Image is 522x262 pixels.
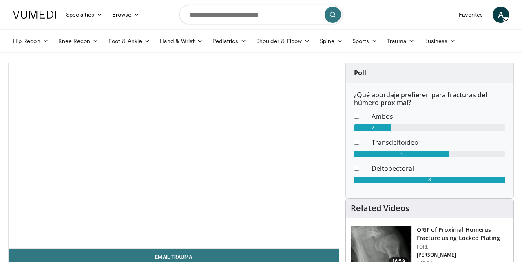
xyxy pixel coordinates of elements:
[454,7,488,23] a: Favorites
[382,33,419,49] a: Trauma
[107,7,145,23] a: Browse
[354,91,505,107] h6: ¿Qué abordaje prefieren para fracturas del húmero proximal?
[53,33,104,49] a: Knee Recon
[419,33,461,49] a: Business
[347,33,383,49] a: Sports
[354,177,505,183] div: 8
[354,124,392,131] div: 2
[417,244,509,250] p: FORE
[365,111,511,121] dd: Ambos
[417,226,509,242] h3: ORIF of Proximal Humerus Fracture using Locked Plating
[155,33,208,49] a: Hand & Wrist
[8,33,53,49] a: Hip Recon
[354,68,366,77] strong: Poll
[417,252,509,258] p: [PERSON_NAME]
[354,151,449,157] div: 5
[493,7,509,23] a: A
[104,33,155,49] a: Foot & Ankle
[9,63,339,249] video-js: Video Player
[179,5,343,24] input: Search topics, interventions
[251,33,315,49] a: Shoulder & Elbow
[365,164,511,173] dd: Deltopectoral
[61,7,107,23] a: Specialties
[13,11,56,19] img: VuMedi Logo
[208,33,251,49] a: Pediatrics
[351,203,409,213] h4: Related Videos
[315,33,347,49] a: Spine
[365,138,511,147] dd: Transdeltoideo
